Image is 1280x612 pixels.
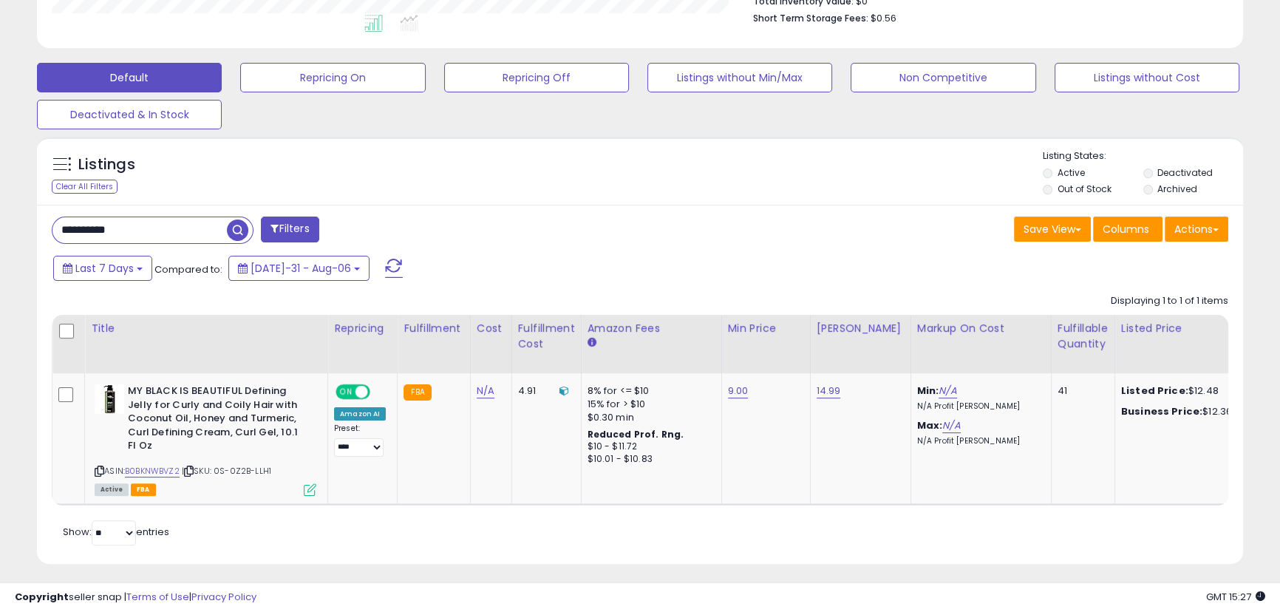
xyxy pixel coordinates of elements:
[588,336,596,350] small: Amazon Fees.
[917,401,1040,412] p: N/A Profit [PERSON_NAME]
[126,590,189,604] a: Terms of Use
[37,63,222,92] button: Default
[52,180,118,194] div: Clear All Filters
[125,465,180,477] a: B0BKNWBVZ2
[368,386,392,398] span: OFF
[444,63,629,92] button: Repricing Off
[1058,384,1103,398] div: 41
[728,321,804,336] div: Min Price
[334,424,386,457] div: Preset:
[647,63,832,92] button: Listings without Min/Max
[728,384,749,398] a: 9.00
[917,321,1045,336] div: Markup on Cost
[917,418,943,432] b: Max:
[817,384,841,398] a: 14.99
[917,384,939,398] b: Min:
[404,384,431,401] small: FBA
[1014,217,1091,242] button: Save View
[251,261,351,276] span: [DATE]-31 - Aug-06
[1121,404,1202,418] b: Business Price:
[588,428,684,441] b: Reduced Prof. Rng.
[1057,183,1111,195] label: Out of Stock
[1157,166,1213,179] label: Deactivated
[1093,217,1162,242] button: Columns
[518,384,570,398] div: 4.91
[1057,166,1084,179] label: Active
[154,262,222,276] span: Compared to:
[917,436,1040,446] p: N/A Profit [PERSON_NAME]
[518,321,575,352] div: Fulfillment Cost
[1043,149,1243,163] p: Listing States:
[1058,321,1109,352] div: Fulfillable Quantity
[182,465,271,477] span: | SKU: 0S-0Z2B-LLH1
[1111,294,1228,308] div: Displaying 1 to 1 of 1 items
[588,411,710,424] div: $0.30 min
[78,154,135,175] h5: Listings
[1206,590,1265,604] span: 2025-08-14 15:27 GMT
[337,386,355,398] span: ON
[334,407,386,421] div: Amazon AI
[477,384,494,398] a: N/A
[588,453,710,466] div: $10.01 - $10.83
[817,321,905,336] div: [PERSON_NAME]
[95,384,124,414] img: 41XzUBnZTQL._SL40_.jpg
[95,384,316,494] div: ASIN:
[851,63,1035,92] button: Non Competitive
[588,384,710,398] div: 8% for <= $10
[1165,217,1228,242] button: Actions
[871,11,896,25] span: $0.56
[95,483,129,496] span: All listings currently available for purchase on Amazon
[1121,405,1244,418] div: $12.36
[53,256,152,281] button: Last 7 Days
[588,321,715,336] div: Amazon Fees
[15,591,256,605] div: seller snap | |
[63,525,169,539] span: Show: entries
[240,63,425,92] button: Repricing On
[588,398,710,411] div: 15% for > $10
[334,321,391,336] div: Repricing
[939,384,956,398] a: N/A
[228,256,370,281] button: [DATE]-31 - Aug-06
[588,441,710,453] div: $10 - $11.72
[910,315,1051,373] th: The percentage added to the cost of goods (COGS) that forms the calculator for Min & Max prices.
[1121,384,1188,398] b: Listed Price:
[1103,222,1149,237] span: Columns
[91,321,321,336] div: Title
[191,590,256,604] a: Privacy Policy
[128,384,307,457] b: MY BLACK IS BEAUTIFUL Defining Jelly for Curly and Coily Hair with Coconut Oil, Honey and Turmeri...
[131,483,156,496] span: FBA
[1055,63,1239,92] button: Listings without Cost
[477,321,505,336] div: Cost
[942,418,960,433] a: N/A
[15,590,69,604] strong: Copyright
[37,100,222,129] button: Deactivated & In Stock
[261,217,319,242] button: Filters
[404,321,463,336] div: Fulfillment
[75,261,134,276] span: Last 7 Days
[1121,321,1249,336] div: Listed Price
[753,12,868,24] b: Short Term Storage Fees:
[1121,384,1244,398] div: $12.48
[1157,183,1197,195] label: Archived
